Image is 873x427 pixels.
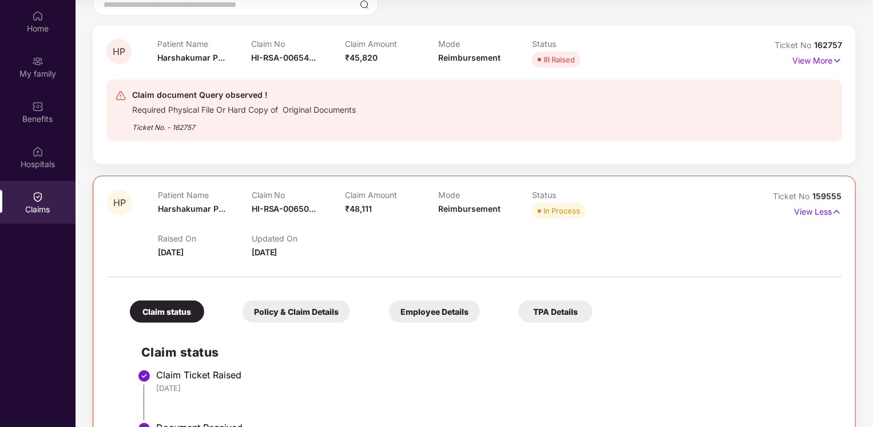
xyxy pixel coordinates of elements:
p: View More [792,52,842,67]
span: Reimbursement [439,204,501,214]
span: 162757 [814,40,842,50]
div: IR Raised [543,54,575,65]
p: Mode [439,190,532,200]
p: Updated On [252,234,345,243]
div: Ticket No. - 162757 [132,115,356,133]
img: svg+xml;base64,PHN2ZyB3aWR0aD0iMjAiIGhlaWdodD0iMjAiIHZpZXdCb3g9IjAgMCAyMCAyMCIgZmlsbD0ibm9uZSIgeG... [32,56,43,67]
span: Harshakumar P... [157,53,225,62]
div: [DATE] [156,383,830,393]
div: In Process [543,205,580,216]
img: svg+xml;base64,PHN2ZyB4bWxucz0iaHR0cDovL3d3dy53My5vcmcvMjAwMC9zdmciIHdpZHRoPSIyNCIgaGVpZ2h0PSIyNC... [115,90,126,101]
p: Patient Name [157,39,251,49]
div: Claim status [130,301,204,323]
span: HP [113,198,126,208]
div: Claim Ticket Raised [156,369,830,381]
div: TPA Details [518,301,593,323]
p: View Less [794,203,842,218]
h2: Claim status [141,343,830,362]
p: Status [532,39,626,49]
p: Claim No [251,39,345,49]
p: Claim Amount [345,190,438,200]
p: Claim Amount [345,39,439,49]
div: Claim document Query observed ! [132,88,356,102]
span: HI-RSA-00650... [252,204,316,214]
div: Required Physical File Or Hard Copy of Original Documents [132,102,356,115]
div: Policy & Claim Details [243,301,350,323]
img: svg+xml;base64,PHN2ZyB4bWxucz0iaHR0cDovL3d3dy53My5vcmcvMjAwMC9zdmciIHdpZHRoPSIxNyIgaGVpZ2h0PSIxNy... [832,54,842,67]
p: Patient Name [158,190,251,200]
p: Raised On [158,234,251,243]
span: ₹45,820 [345,53,378,62]
span: [DATE] [158,247,184,257]
img: svg+xml;base64,PHN2ZyBpZD0iU3RlcC1Eb25lLTMyeDMyIiB4bWxucz0iaHR0cDovL3d3dy53My5vcmcvMjAwMC9zdmciIH... [137,369,151,383]
span: ₹48,111 [345,204,372,214]
div: Employee Details [389,301,480,323]
img: svg+xml;base64,PHN2ZyBpZD0iSG9tZSIgeG1sbnM9Imh0dHA6Ly93d3cudzMub3JnLzIwMDAvc3ZnIiB3aWR0aD0iMjAiIG... [32,10,43,22]
span: Ticket No [775,40,814,50]
p: Claim No [252,190,345,200]
span: Reimbursement [438,53,501,62]
span: HI-RSA-00654... [251,53,316,62]
span: Ticket No [773,191,812,201]
p: Status [532,190,625,200]
img: svg+xml;base64,PHN2ZyB4bWxucz0iaHR0cDovL3d3dy53My5vcmcvMjAwMC9zdmciIHdpZHRoPSIxNyIgaGVpZ2h0PSIxNy... [832,205,842,218]
span: Harshakumar P... [158,204,225,214]
span: HP [113,47,125,57]
img: svg+xml;base64,PHN2ZyBpZD0iQ2xhaW0iIHhtbG5zPSJodHRwOi8vd3d3LnczLm9yZy8yMDAwL3N2ZyIgd2lkdGg9IjIwIi... [32,191,43,203]
span: [DATE] [252,247,277,257]
span: 159555 [812,191,842,201]
p: Mode [438,39,532,49]
img: svg+xml;base64,PHN2ZyBpZD0iSG9zcGl0YWxzIiB4bWxucz0iaHR0cDovL3d3dy53My5vcmcvMjAwMC9zdmciIHdpZHRoPS... [32,146,43,157]
img: svg+xml;base64,PHN2ZyBpZD0iQmVuZWZpdHMiIHhtbG5zPSJodHRwOi8vd3d3LnczLm9yZy8yMDAwL3N2ZyIgd2lkdGg9Ij... [32,101,43,112]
